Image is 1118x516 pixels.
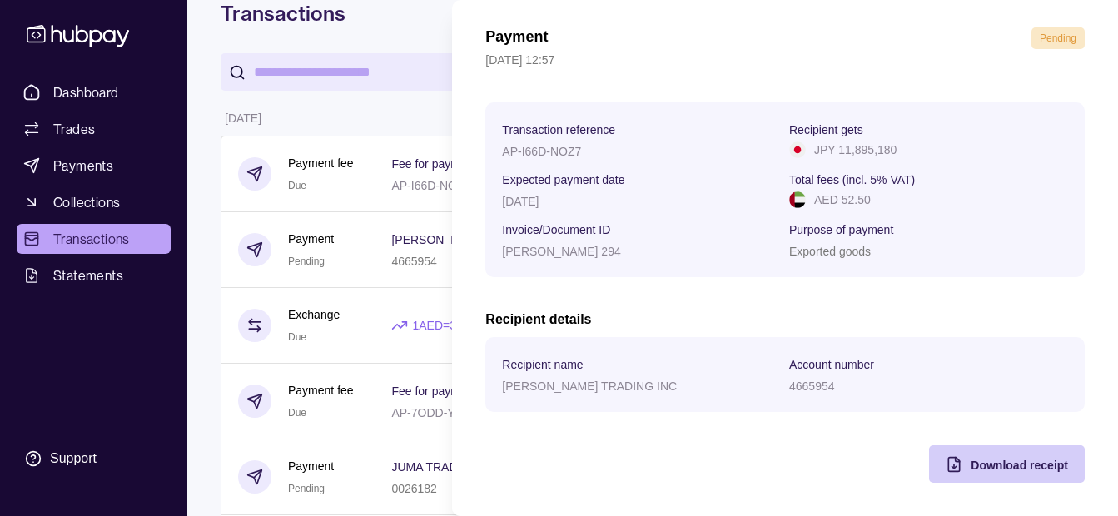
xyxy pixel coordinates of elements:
span: Download receipt [971,459,1068,472]
p: Recipient name [502,358,583,371]
h1: Payment [485,27,548,49]
p: Total fees (incl. 5% VAT) [789,173,915,186]
span: Pending [1040,32,1076,44]
p: Transaction reference [502,123,615,136]
p: Recipient gets [789,123,863,136]
p: [DATE] 12:57 [485,51,1085,69]
p: Exported goods [789,245,871,258]
p: Purpose of payment [789,223,893,236]
p: AED 52.50 [814,191,871,209]
p: Account number [789,358,874,371]
p: AP-I66D-NOZ7 [502,145,581,158]
img: jp [789,141,806,158]
p: Expected payment date [502,173,624,186]
p: [PERSON_NAME] 294 [502,245,620,258]
p: [DATE] [502,195,539,208]
h2: Recipient details [485,310,1085,329]
p: [PERSON_NAME] TRADING INC [502,380,677,393]
p: Invoice/Document ID [502,223,610,236]
button: Download receipt [929,445,1085,483]
p: JPY 11,895,180 [814,141,897,159]
img: ae [789,191,806,208]
p: 4665954 [789,380,835,393]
